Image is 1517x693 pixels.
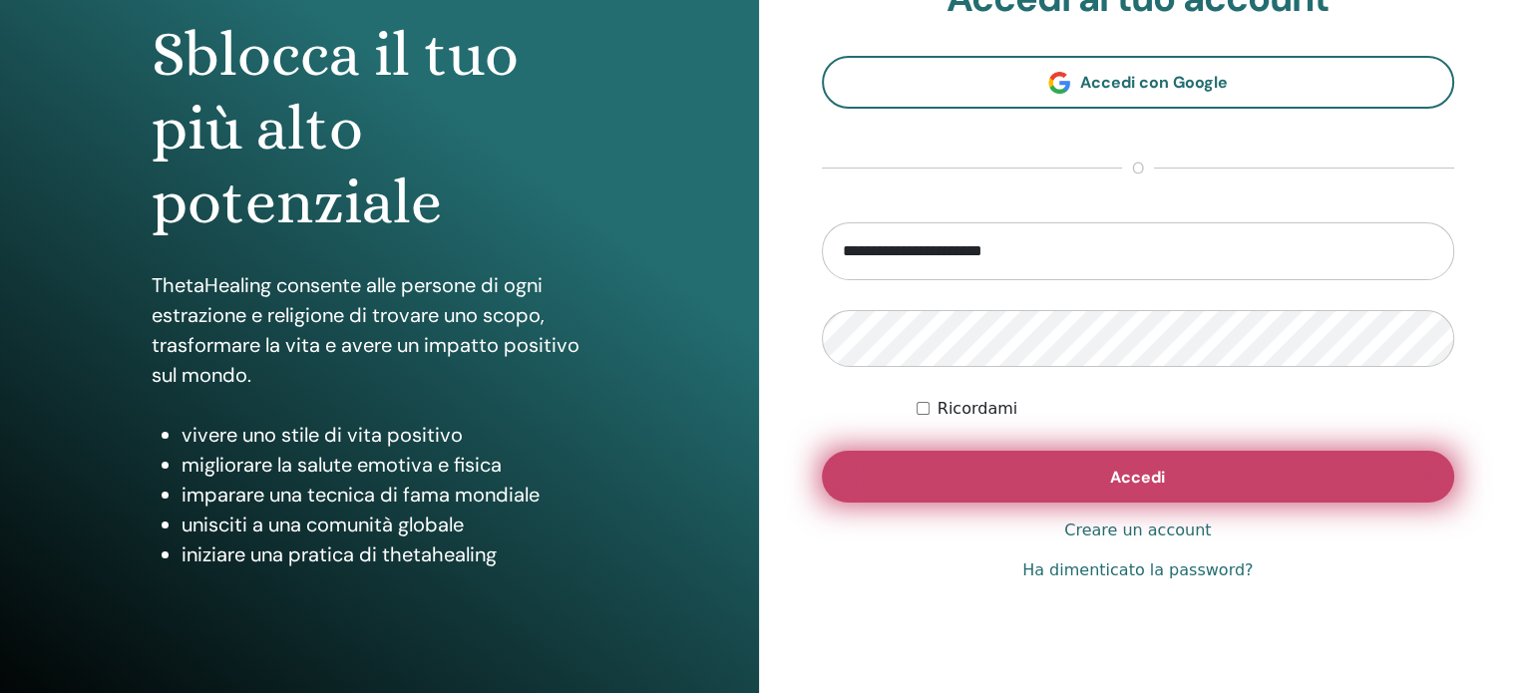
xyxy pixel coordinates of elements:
li: imparare una tecnica di fama mondiale [182,480,607,510]
span: Accedi con Google [1080,72,1228,93]
span: Accedi [1110,467,1165,488]
li: unisciti a una comunità globale [182,510,607,539]
div: Keep me authenticated indefinitely or until I manually logout [917,397,1454,421]
li: iniziare una pratica di thetahealing [182,539,607,569]
li: vivere uno stile di vita positivo [182,420,607,450]
h1: Sblocca il tuo più alto potenziale [152,18,607,240]
li: migliorare la salute emotiva e fisica [182,450,607,480]
a: Accedi con Google [822,56,1455,109]
label: Ricordami [938,397,1017,421]
a: Creare un account [1064,519,1211,542]
p: ThetaHealing consente alle persone di ogni estrazione e religione di trovare uno scopo, trasforma... [152,270,607,390]
span: o [1122,157,1154,180]
a: Ha dimenticato la password? [1022,558,1253,582]
button: Accedi [822,451,1455,503]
